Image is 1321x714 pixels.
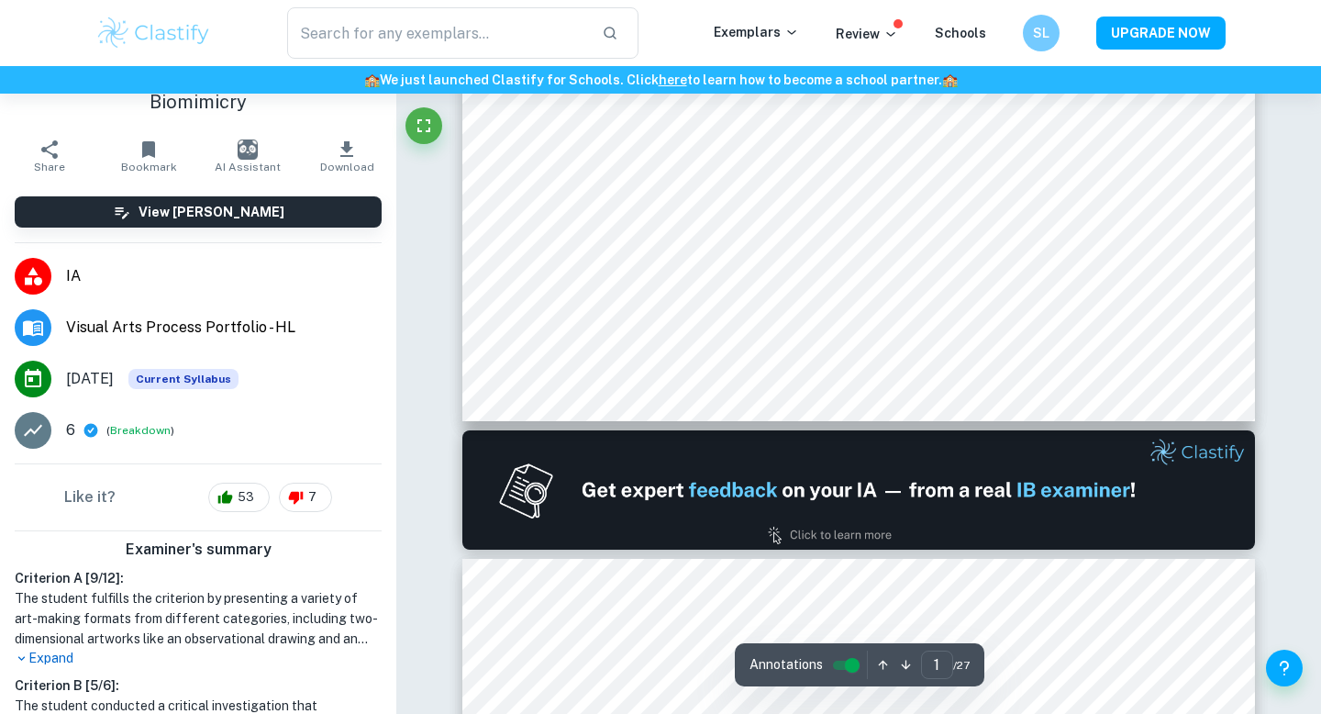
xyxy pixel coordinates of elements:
span: 53 [228,488,264,507]
span: Visual Arts Process Portfolio - HL [66,317,382,339]
h6: Criterion A [ 9 / 12 ]: [15,568,382,588]
button: View [PERSON_NAME] [15,196,382,228]
span: Bookmark [121,161,177,173]
span: Annotations [749,655,823,675]
img: AI Assistant [238,139,258,160]
span: Current Syllabus [128,369,239,389]
span: 7 [298,488,327,507]
p: Exemplars [714,22,799,42]
p: Review [836,24,898,44]
img: Clastify logo [95,15,212,51]
p: 6 [66,419,75,441]
h6: Like it? [64,486,116,508]
a: here [659,73,687,87]
span: Share [34,161,65,173]
h1: The student fulfills the criterion by presenting a variety of art-making formats from different c... [15,588,382,649]
h6: Criterion B [ 5 / 6 ]: [15,675,382,696]
span: / 27 [953,657,970,674]
span: IA [66,265,382,287]
span: Download [320,161,374,173]
h6: SL [1031,23,1052,43]
span: 🏫 [364,73,380,87]
span: 🏫 [942,73,958,87]
h6: We just launched Clastify for Schools. Click to learn how to become a school partner. [4,70,1317,90]
button: Fullscreen [405,107,442,144]
h1: Biomimicry [15,88,382,116]
button: Download [297,130,396,182]
span: [DATE] [66,368,114,390]
div: 7 [279,483,332,512]
a: Schools [935,26,986,40]
input: Search for any exemplars... [287,7,587,59]
img: Ad [462,430,1255,550]
button: AI Assistant [198,130,297,182]
h6: View [PERSON_NAME] [139,202,284,222]
div: This exemplar is based on the current syllabus. Feel free to refer to it for inspiration/ideas wh... [128,369,239,389]
button: UPGRADE NOW [1096,17,1226,50]
h6: Examiner's summary [7,539,389,561]
button: Breakdown [110,422,171,439]
span: AI Assistant [215,161,281,173]
div: 53 [208,483,270,512]
p: Expand [15,649,382,668]
span: ( ) [106,422,174,440]
button: SL [1023,15,1060,51]
button: Help and Feedback [1266,650,1303,686]
button: Bookmark [99,130,198,182]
